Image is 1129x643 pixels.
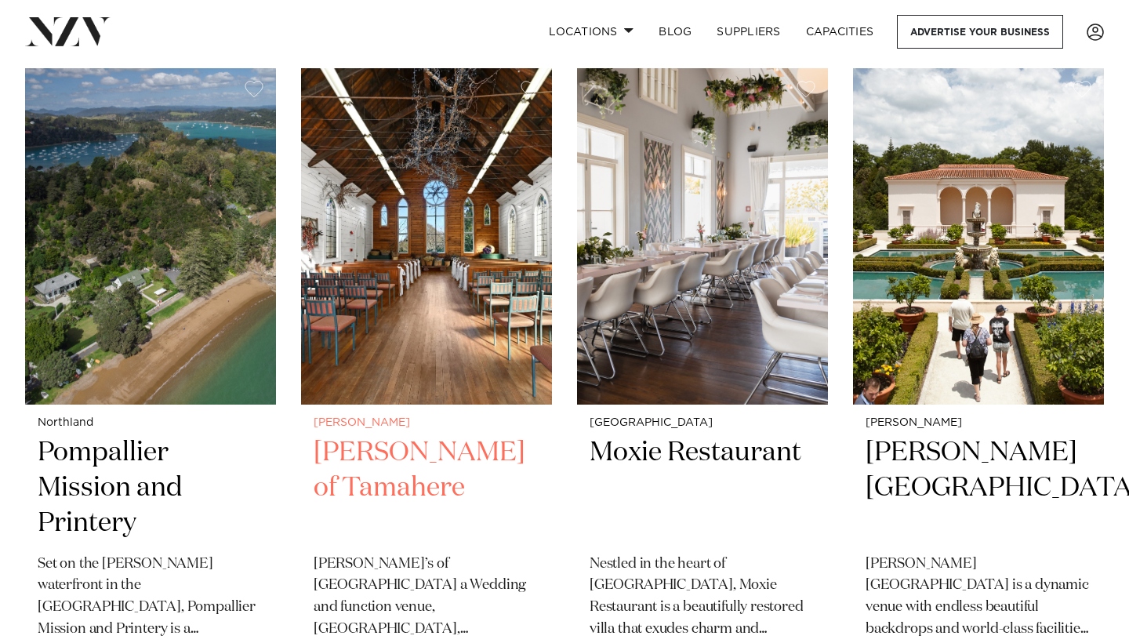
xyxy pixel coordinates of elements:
h2: Moxie Restaurant [590,435,815,541]
p: Set on the [PERSON_NAME] waterfront in the [GEOGRAPHIC_DATA], Pompallier Mission and Printery is ... [38,554,263,641]
small: [PERSON_NAME] [314,417,539,429]
small: [PERSON_NAME] [866,417,1091,429]
p: [PERSON_NAME]’s of [GEOGRAPHIC_DATA] a Wedding and function venue, [GEOGRAPHIC_DATA], [GEOGRAPHIC... [314,554,539,641]
h2: [PERSON_NAME][GEOGRAPHIC_DATA] [866,435,1091,541]
p: [PERSON_NAME][GEOGRAPHIC_DATA] is a dynamic venue with endless beautiful backdrops and world-clas... [866,554,1091,641]
a: SUPPLIERS [704,15,793,49]
a: BLOG [646,15,704,49]
img: nzv-logo.png [25,17,111,45]
a: Capacities [793,15,887,49]
small: Northland [38,417,263,429]
a: Locations [536,15,646,49]
h2: [PERSON_NAME] of Tamahere [314,435,539,541]
a: Advertise your business [897,15,1063,49]
small: [GEOGRAPHIC_DATA] [590,417,815,429]
h2: Pompallier Mission and Printery [38,435,263,541]
p: Nestled in the heart of [GEOGRAPHIC_DATA], Moxie Restaurant is a beautifully restored villa that ... [590,554,815,641]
